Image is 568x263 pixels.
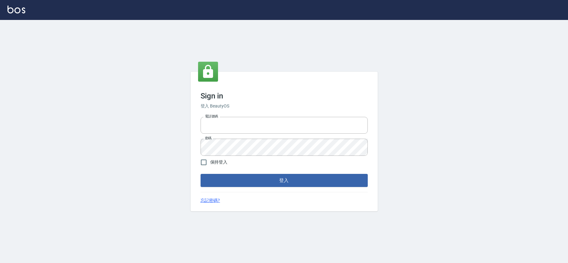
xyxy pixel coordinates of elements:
[201,174,368,187] button: 登入
[7,6,25,13] img: Logo
[201,103,368,109] h6: 登入 BeautyOS
[210,159,228,165] span: 保持登入
[205,136,211,141] label: 密碼
[201,92,368,100] h3: Sign in
[205,114,218,119] label: 電話號碼
[201,197,220,204] a: 忘記密碼?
